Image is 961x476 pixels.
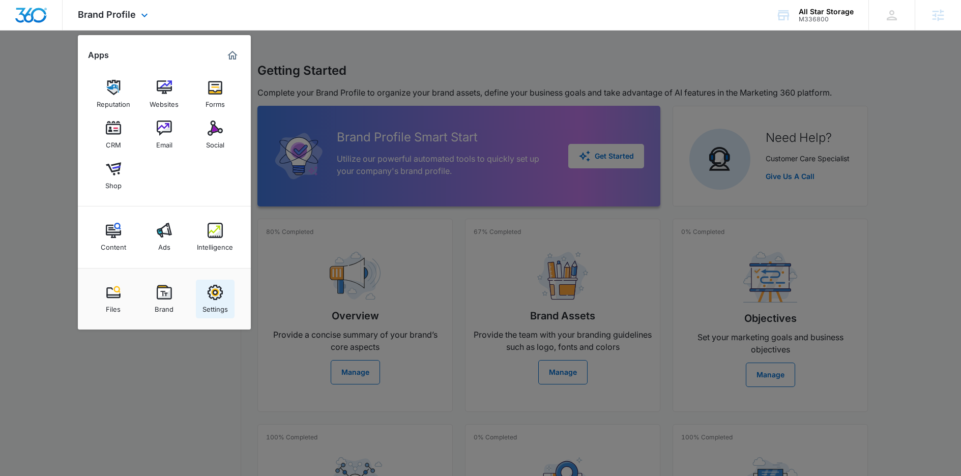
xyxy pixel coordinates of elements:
[202,300,228,313] div: Settings
[88,50,109,60] h2: Apps
[196,280,235,318] a: Settings
[106,300,121,313] div: Files
[799,16,854,23] div: account id
[28,16,50,24] div: v 4.0.25
[145,280,184,318] a: Brand
[196,115,235,154] a: Social
[206,95,225,108] div: Forms
[94,280,133,318] a: Files
[197,238,233,251] div: Intelligence
[94,115,133,154] a: CRM
[106,136,121,149] div: CRM
[206,136,224,149] div: Social
[196,75,235,113] a: Forms
[27,59,36,67] img: tab_domain_overview_orange.svg
[97,95,130,108] div: Reputation
[78,9,136,20] span: Brand Profile
[224,47,241,64] a: Marketing 360® Dashboard
[94,75,133,113] a: Reputation
[145,75,184,113] a: Websites
[799,8,854,16] div: account name
[39,60,91,67] div: Domain Overview
[94,218,133,256] a: Content
[101,59,109,67] img: tab_keywords_by_traffic_grey.svg
[26,26,112,35] div: Domain: [DOMAIN_NAME]
[101,238,126,251] div: Content
[16,16,24,24] img: logo_orange.svg
[94,156,133,195] a: Shop
[158,238,170,251] div: Ads
[196,218,235,256] a: Intelligence
[145,115,184,154] a: Email
[112,60,171,67] div: Keywords by Traffic
[16,26,24,35] img: website_grey.svg
[155,300,173,313] div: Brand
[156,136,172,149] div: Email
[145,218,184,256] a: Ads
[105,176,122,190] div: Shop
[150,95,179,108] div: Websites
